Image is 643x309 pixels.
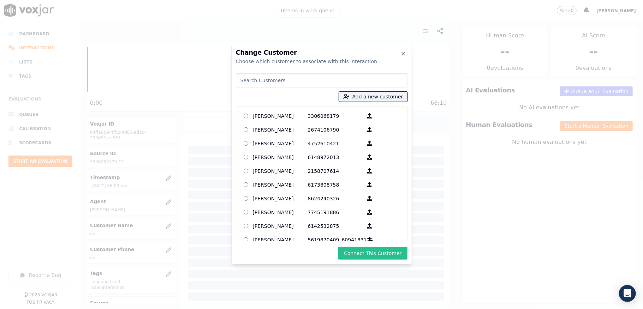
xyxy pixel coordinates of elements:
[619,285,636,302] div: Open Intercom Messenger
[236,73,407,87] input: Search Customers
[308,179,363,190] p: 6173808758
[363,234,377,245] button: [PERSON_NAME] 5619870409_6094183124
[363,110,377,121] button: [PERSON_NAME] 3306068179
[308,152,363,163] p: 6148972013
[363,207,377,218] button: [PERSON_NAME] 7745191886
[253,234,308,245] p: [PERSON_NAME]
[253,193,308,204] p: [PERSON_NAME]
[253,138,308,149] p: [PERSON_NAME]
[308,110,363,121] p: 3306068179
[338,247,407,260] button: Connect This Customer
[244,224,248,228] input: [PERSON_NAME] 6142532875
[253,207,308,218] p: [PERSON_NAME]
[244,210,248,214] input: [PERSON_NAME] 7745191886
[308,207,363,218] p: 7745191886
[253,165,308,176] p: [PERSON_NAME]
[308,234,363,245] p: 5619870409_6094183124
[253,124,308,135] p: [PERSON_NAME]
[308,193,363,204] p: 8624240326
[363,193,377,204] button: [PERSON_NAME] 8624240326
[363,138,377,149] button: [PERSON_NAME] 4752610421
[363,165,377,176] button: [PERSON_NAME] 2158707614
[244,141,248,146] input: [PERSON_NAME] 4752610421
[363,152,377,163] button: [PERSON_NAME] 6148972013
[308,138,363,149] p: 4752610421
[339,92,407,102] button: Add a new customer
[244,182,248,187] input: [PERSON_NAME] 6173808758
[253,179,308,190] p: [PERSON_NAME]
[244,237,248,242] input: [PERSON_NAME] 5619870409_6094183124
[244,196,248,201] input: [PERSON_NAME] 8624240326
[363,220,377,231] button: [PERSON_NAME] 6142532875
[253,220,308,231] p: [PERSON_NAME]
[253,110,308,121] p: [PERSON_NAME]
[236,49,407,56] h2: Change Customer
[308,124,363,135] p: 2674106790
[253,152,308,163] p: [PERSON_NAME]
[244,169,248,173] input: [PERSON_NAME] 2158707614
[363,179,377,190] button: [PERSON_NAME] 6173808758
[236,58,407,65] div: Choose which customer to associate with this interaction
[308,165,363,176] p: 2158707614
[363,124,377,135] button: [PERSON_NAME] 2674106790
[244,127,248,132] input: [PERSON_NAME] 2674106790
[244,114,248,118] input: [PERSON_NAME] 3306068179
[308,220,363,231] p: 6142532875
[244,155,248,159] input: [PERSON_NAME] 6148972013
